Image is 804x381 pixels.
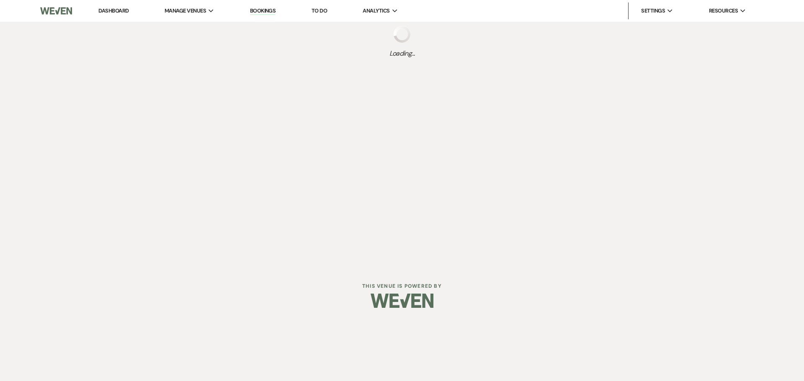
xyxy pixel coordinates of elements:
[709,7,738,15] span: Resources
[98,7,129,14] a: Dashboard
[250,7,276,15] a: Bookings
[394,26,410,43] img: loading spinner
[641,7,665,15] span: Settings
[371,286,433,315] img: Weven Logo
[312,7,327,14] a: To Do
[363,7,389,15] span: Analytics
[165,7,206,15] span: Manage Venues
[389,49,415,59] span: Loading...
[40,2,72,20] img: Weven Logo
